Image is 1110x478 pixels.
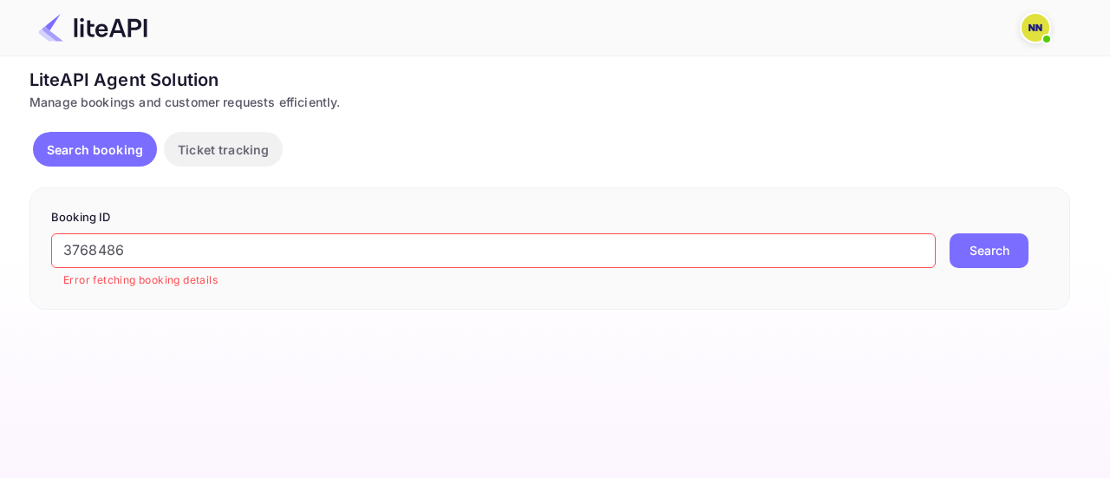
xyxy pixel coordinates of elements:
[51,209,1048,226] p: Booking ID
[1022,14,1049,42] img: N/A N/A
[51,233,936,268] input: Enter Booking ID (e.g., 63782194)
[178,141,269,159] p: Ticket tracking
[38,14,147,42] img: LiteAPI Logo
[950,233,1028,268] button: Search
[29,93,1070,111] div: Manage bookings and customer requests efficiently.
[63,272,924,289] p: Error fetching booking details
[47,141,143,159] p: Search booking
[29,67,1070,93] div: LiteAPI Agent Solution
